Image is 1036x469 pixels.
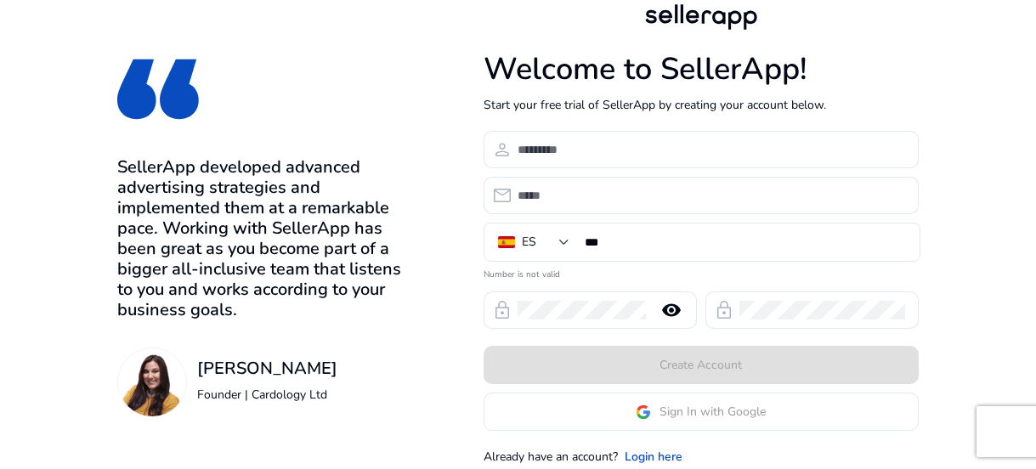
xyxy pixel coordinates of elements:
[651,300,692,320] mat-icon: remove_red_eye
[484,96,919,114] p: Start your free trial of SellerApp by creating your account below.
[197,386,337,404] p: Founder | Cardology Ltd
[522,233,536,251] div: ES
[625,448,682,466] a: Login here
[117,157,407,320] h3: SellerApp developed advanced advertising strategies and implemented them at a remarkable pace. Wo...
[714,300,734,320] span: lock
[492,185,512,206] span: email
[492,139,512,160] span: person
[197,359,337,379] h3: [PERSON_NAME]
[492,300,512,320] span: lock
[484,448,618,466] p: Already have an account?
[484,51,919,88] h1: Welcome to SellerApp!
[484,263,919,281] mat-error: Number is not valid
